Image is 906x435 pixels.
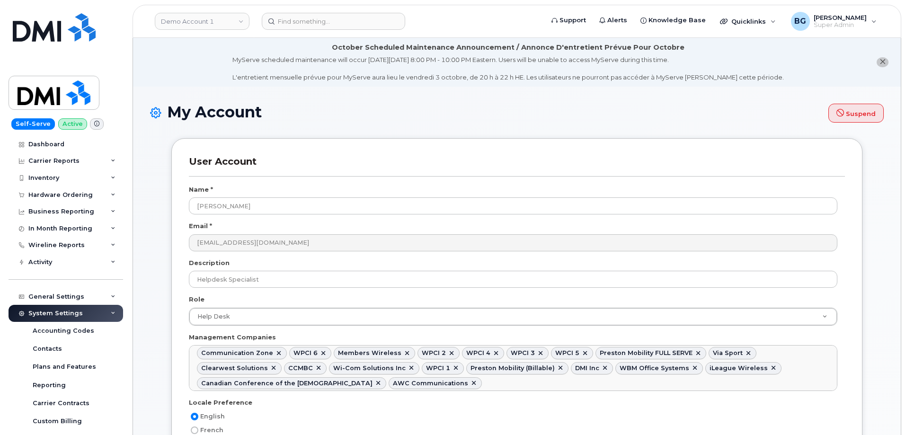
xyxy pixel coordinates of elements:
button: close notification [877,57,888,67]
div: WPCI 2 [422,349,446,357]
a: Help Desk [189,308,837,325]
div: DMI Inc [575,364,599,372]
div: Wi-Com Solutions Inc [333,364,406,372]
div: Communication Zone [201,349,273,357]
span: French [200,426,223,434]
h3: User Account [189,156,845,176]
div: Members Wireless [338,349,401,357]
label: Description [189,258,230,267]
input: French [191,426,198,434]
div: WPCI 4 [466,349,490,357]
button: Suspend [828,104,884,123]
div: WPCI 5 [555,349,579,357]
div: CCMBC [288,364,313,372]
div: Clearwest Solutions [201,364,268,372]
div: WPCI 1 [426,364,450,372]
div: Preston Mobility (Billable) [471,364,555,372]
div: AWC Communications [393,380,468,387]
label: Management Companies [189,333,276,342]
div: WPCI 3 [511,349,535,357]
div: Via Sport [713,349,743,357]
label: Email * [189,222,212,231]
label: Role [189,295,204,304]
label: Locale Preference [189,398,252,407]
label: Name * [189,185,213,194]
div: October Scheduled Maintenance Announcement / Annonce D'entretient Prévue Pour Octobre [332,43,684,53]
div: WPCI 6 [293,349,318,357]
div: Preston Mobility FULL SERVE [600,349,693,357]
span: English [200,413,225,420]
div: MyServe scheduled maintenance will occur [DATE][DATE] 8:00 PM - 10:00 PM Eastern. Users will be u... [232,55,784,82]
h1: My Account [150,104,884,123]
div: Canadian Conference of the [DEMOGRAPHIC_DATA] [201,380,373,387]
div: WBM Office Systems [620,364,689,372]
span: Help Desk [192,312,230,321]
div: iLeague Wireless [710,364,768,372]
input: English [191,413,198,420]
